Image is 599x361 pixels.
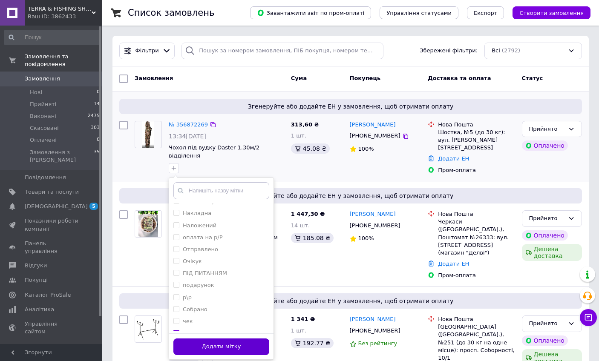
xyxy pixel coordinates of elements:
label: Накладна [183,210,211,216]
label: Собрано [183,306,207,312]
label: чек [183,318,193,324]
span: 100% [358,235,374,241]
span: 1 447,30 ₴ [291,211,325,217]
div: Дешева доставка [522,244,582,261]
div: Оплачено [522,140,568,151]
span: 1 341 ₴ [291,316,315,322]
label: р\р [183,294,192,301]
h1: Список замовлень [128,8,214,18]
span: Замовлення та повідомлення [25,53,102,68]
span: Замовлення з [PERSON_NAME] [30,149,94,164]
span: Покупці [25,276,48,284]
span: 2475 [88,112,100,120]
span: Створити замовлення [519,10,584,16]
div: Ваш ID: 3862433 [28,13,102,20]
span: 313,60 ₴ [291,121,319,128]
span: Товари та послуги [25,188,79,196]
button: Завантажити звіт по пром-оплаті [250,6,371,19]
span: Каталог ProSale [25,291,71,299]
input: Пошук [4,30,101,45]
span: Гаманець компанії [25,342,79,358]
a: [PERSON_NAME] [350,315,396,324]
span: Експорт [474,10,498,16]
span: 1 шт. [291,132,306,139]
div: Нова Пошта [438,121,515,129]
div: Нова Пошта [438,315,515,323]
label: оплата на р/Р [183,234,222,241]
a: [PERSON_NAME] [350,210,396,218]
label: ЧЕК [183,330,194,336]
span: 1 шт. [291,327,306,334]
span: Виконані [30,112,56,120]
span: Збережені фільтри: [420,47,478,55]
span: 303 [91,124,100,132]
a: № 356872269 [169,121,208,128]
img: Фото товару [135,318,161,340]
div: Оплачено [522,230,568,241]
span: 13:34[DATE] [169,133,206,140]
span: Згенеруйте або додайте ЕН у замовлення, щоб отримати оплату [123,297,579,305]
span: Прийняті [30,100,56,108]
span: Доставка та оплата [428,75,491,81]
span: [PHONE_NUMBER] [350,132,400,139]
label: ПІД ПИТАННЯМ [183,270,227,276]
div: Нова Пошта [438,210,515,218]
a: Фото товару [135,210,162,238]
span: Cума [291,75,307,81]
label: Очікує [183,258,202,264]
span: 0 [97,89,100,96]
span: Згенеруйте або додайте ЕН у замовлення, щоб отримати оплату [123,102,579,111]
span: [PHONE_NUMBER] [350,327,400,334]
div: 185.08 ₴ [291,233,334,243]
span: Нові [30,89,42,96]
span: 0 [97,136,100,144]
span: Покупець [350,75,381,81]
label: подарунок [183,282,214,288]
div: 192.77 ₴ [291,338,334,348]
span: TERRA & FISHING SHOP [28,5,92,13]
button: Створити замовлення [513,6,590,19]
span: Скасовані [30,124,59,132]
a: Створити замовлення [504,9,590,16]
div: 45.08 ₴ [291,143,330,154]
input: Пошук за номером замовлення, ПІБ покупця, номером телефону, Email, номером накладної [181,43,383,59]
div: Пром-оплата [438,272,515,279]
span: 5 [89,203,98,210]
div: Оплачено [522,335,568,346]
div: Прийнято [529,125,564,134]
span: Чохол під вудку Daster 1.30м/2 відділення [169,144,259,159]
span: Завантажити звіт по пром-оплаті [257,9,364,17]
span: Згенеруйте або додайте ЕН у замовлення, щоб отримати оплату [123,192,579,200]
span: (2792) [502,47,520,54]
img: Фото товару [138,211,158,237]
span: Без рейтингу [358,340,397,347]
span: Замовлення [135,75,173,81]
img: Фото товару [142,121,154,148]
span: Повідомлення [25,174,66,181]
button: Чат з покупцем [580,309,597,326]
span: Управління сайтом [25,320,79,335]
span: Статус [522,75,543,81]
span: Відгуки [25,262,47,269]
span: [DEMOGRAPHIC_DATA] [25,203,88,210]
span: 100% [358,146,374,152]
span: Показники роботи компанії [25,217,79,232]
a: [PERSON_NAME] [350,121,396,129]
span: 14 шт. [291,222,310,229]
input: Напишіть назву мітки [173,182,269,199]
div: Черкаси ([GEOGRAPHIC_DATA].), Поштомат №26333: вул. [STREET_ADDRESS] (магазин "Делві") [438,218,515,257]
a: Фото товару [135,121,162,148]
span: Замовлення [25,75,60,83]
span: Аналітика [25,306,54,313]
div: Прийнято [529,319,564,328]
button: Експорт [467,6,504,19]
span: 14 [94,100,100,108]
button: Додати мітку [173,338,269,355]
a: Додати ЕН [438,261,469,267]
a: Фото товару [135,315,162,343]
button: Управління статусами [380,6,458,19]
div: Прийнято [529,214,564,223]
div: Шостка, №5 (до 30 кг): вул. [PERSON_NAME][STREET_ADDRESS] [438,129,515,152]
span: Управління статусами [386,10,452,16]
a: Додати ЕН [438,155,469,162]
